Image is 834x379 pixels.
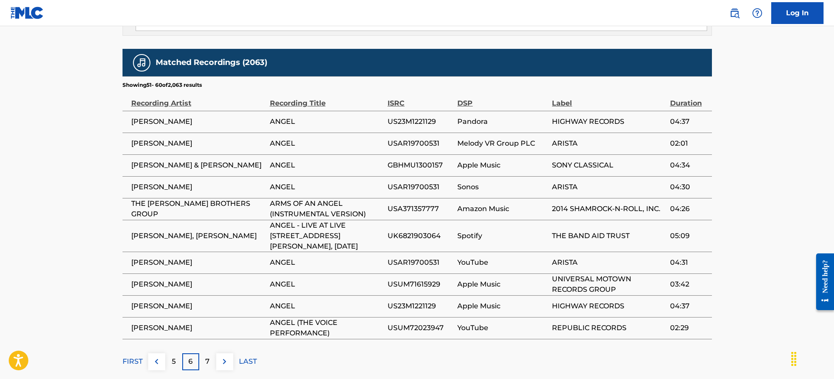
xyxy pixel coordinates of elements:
span: US23M1221129 [388,116,453,127]
h5: Matched Recordings (2063) [156,58,267,68]
span: ANGEL [270,138,383,149]
span: [PERSON_NAME] [131,138,266,149]
span: ANGEL [270,160,383,171]
span: GBHMU1300157 [388,160,453,171]
span: USAR19700531 [388,138,453,149]
span: YouTube [457,323,548,333]
span: 02:29 [670,323,708,333]
span: UNIVERSAL MOTOWN RECORDS GROUP [552,274,665,295]
span: ANGEL [270,279,383,290]
span: Pandora [457,116,548,127]
span: THE [PERSON_NAME] BROTHERS GROUP [131,198,266,219]
span: HIGHWAY RECORDS [552,301,665,311]
span: 04:30 [670,182,708,192]
span: REPUBLIC RECORDS [552,323,665,333]
span: ARISTA [552,138,665,149]
span: Apple Music [457,160,548,171]
span: 04:26 [670,204,708,214]
div: Recording Title [270,89,383,109]
span: [PERSON_NAME] [131,323,266,333]
span: 04:34 [670,160,708,171]
img: search [729,8,740,18]
span: Sonos [457,182,548,192]
span: Amazon Music [457,204,548,214]
img: Matched Recordings [136,58,147,68]
span: USUM72023947 [388,323,453,333]
span: 2014 SHAMROCK-N-ROLL, INC. [552,204,665,214]
span: ARISTA [552,257,665,268]
span: UK6821903064 [388,231,453,241]
a: Log In [771,2,824,24]
span: THE BAND AID TRUST [552,231,665,241]
span: SONY CLASSICAL [552,160,665,171]
div: Help [749,4,766,22]
span: Apple Music [457,301,548,311]
span: 05:09 [670,231,708,241]
div: Drag [787,346,801,372]
p: FIRST [123,356,143,367]
iframe: Resource Center [810,247,834,317]
span: 04:37 [670,116,708,127]
span: YouTube [457,257,548,268]
span: ANGEL [270,116,383,127]
img: right [219,356,230,367]
span: [PERSON_NAME] [131,301,266,311]
span: Apple Music [457,279,548,290]
span: [PERSON_NAME] [131,257,266,268]
div: Label [552,89,665,109]
span: Spotify [457,231,548,241]
p: 5 [172,356,176,367]
span: [PERSON_NAME], [PERSON_NAME] [131,231,266,241]
span: USA371357777 [388,204,453,214]
span: ANGEL [270,301,383,311]
div: ISRC [388,89,453,109]
span: HIGHWAY RECORDS [552,116,665,127]
span: ANGEL [270,257,383,268]
span: ANGEL (THE VOICE PERFORMANCE) [270,318,383,338]
p: 6 [188,356,193,367]
span: ANGEL [270,182,383,192]
span: [PERSON_NAME] [131,279,266,290]
span: USAR19700531 [388,257,453,268]
span: US23M1221129 [388,301,453,311]
span: ARMS OF AN ANGEL (INSTRUMENTAL VERSION) [270,198,383,219]
img: MLC Logo [10,7,44,19]
p: Showing 51 - 60 of 2,063 results [123,81,202,89]
img: help [752,8,763,18]
img: left [151,356,162,367]
span: [PERSON_NAME] [131,182,266,192]
div: Recording Artist [131,89,266,109]
span: 03:42 [670,279,708,290]
span: 04:31 [670,257,708,268]
a: Public Search [726,4,743,22]
span: [PERSON_NAME] [131,116,266,127]
iframe: Chat Widget [790,337,834,379]
span: Melody VR Group PLC [457,138,548,149]
span: [PERSON_NAME] & [PERSON_NAME] [131,160,266,171]
span: USUM71615929 [388,279,453,290]
span: ANGEL - LIVE AT LIVE [STREET_ADDRESS][PERSON_NAME], [DATE] [270,220,383,252]
span: 02:01 [670,138,708,149]
div: Duration [670,89,708,109]
span: USAR19700531 [388,182,453,192]
p: 7 [205,356,210,367]
div: DSP [457,89,548,109]
span: 04:37 [670,301,708,311]
span: ARISTA [552,182,665,192]
p: LAST [239,356,257,367]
